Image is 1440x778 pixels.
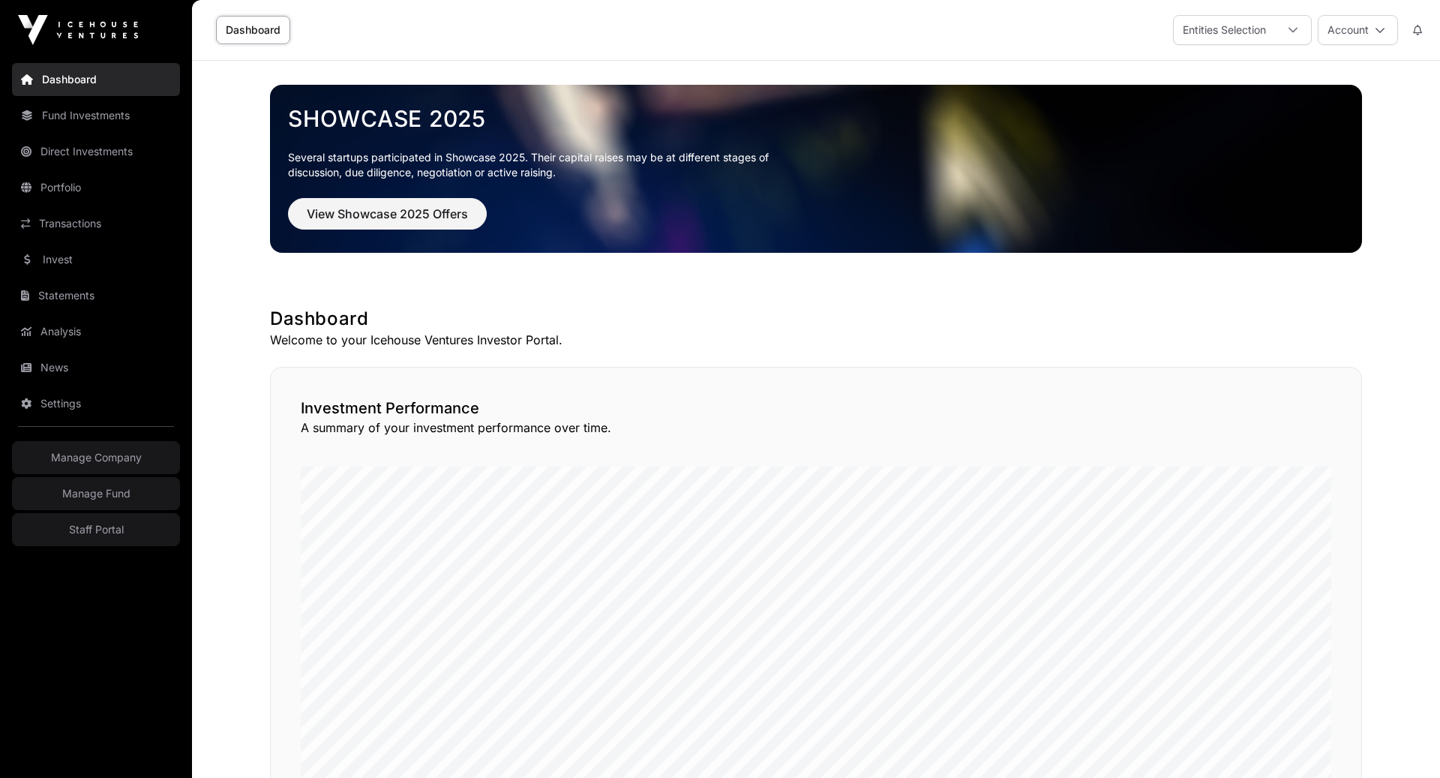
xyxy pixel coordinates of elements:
a: Manage Fund [12,477,180,510]
a: Portfolio [12,171,180,204]
img: Icehouse Ventures Logo [18,15,138,45]
a: Dashboard [216,16,290,44]
button: Account [1318,15,1398,45]
a: Staff Portal [12,513,180,546]
div: Entities Selection [1174,16,1275,44]
a: Invest [12,243,180,276]
p: Welcome to your Icehouse Ventures Investor Portal. [270,331,1362,349]
h1: Dashboard [270,307,1362,331]
a: Fund Investments [12,99,180,132]
a: Statements [12,279,180,312]
button: View Showcase 2025 Offers [288,198,487,230]
a: Dashboard [12,63,180,96]
p: Several startups participated in Showcase 2025. Their capital raises may be at different stages o... [288,150,792,180]
a: Showcase 2025 [288,105,1344,132]
a: News [12,351,180,384]
a: Direct Investments [12,135,180,168]
p: A summary of your investment performance over time. [301,419,1331,437]
a: Settings [12,387,180,420]
span: View Showcase 2025 Offers [307,205,468,223]
img: Showcase 2025 [270,85,1362,253]
h2: Investment Performance [301,398,1331,419]
a: Manage Company [12,441,180,474]
a: View Showcase 2025 Offers [288,213,487,228]
a: Analysis [12,315,180,348]
a: Transactions [12,207,180,240]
